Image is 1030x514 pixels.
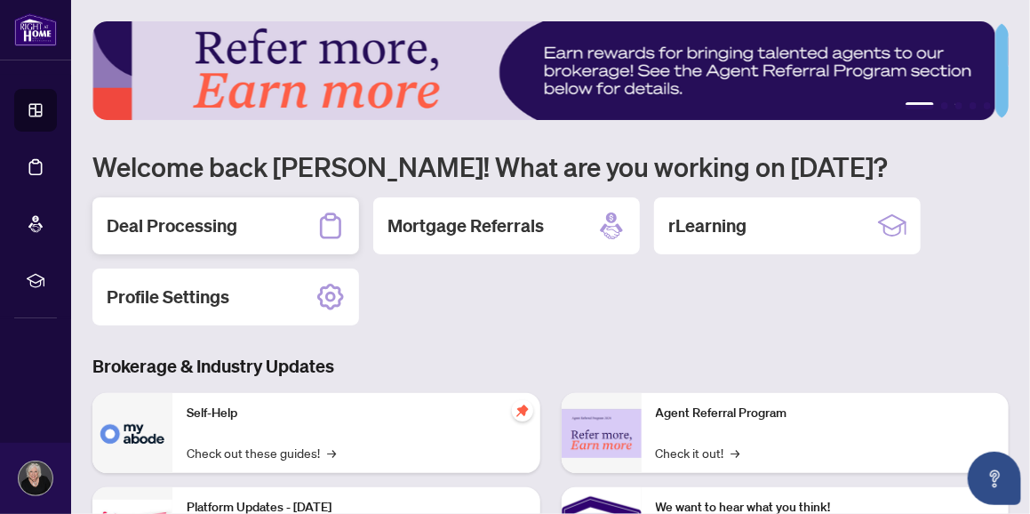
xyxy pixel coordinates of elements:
[984,102,991,109] button: 5
[14,13,57,46] img: logo
[656,404,995,423] p: Agent Referral Program
[668,213,747,238] h2: rLearning
[968,452,1021,505] button: Open asap
[107,213,237,238] h2: Deal Processing
[941,102,948,109] button: 2
[92,393,172,473] img: Self-Help
[387,213,544,238] h2: Mortgage Referrals
[19,462,52,495] img: Profile Icon
[92,354,1009,379] h3: Brokerage & Industry Updates
[92,149,1009,183] h1: Welcome back [PERSON_NAME]! What are you working on [DATE]?
[512,400,533,422] span: pushpin
[562,409,642,458] img: Agent Referral Program
[970,102,977,109] button: 4
[955,102,962,109] button: 3
[327,443,336,462] span: →
[107,285,229,309] h2: Profile Settings
[187,404,526,423] p: Self-Help
[731,443,740,462] span: →
[187,443,336,462] a: Check out these guides!→
[92,21,995,120] img: Slide 0
[656,443,740,462] a: Check it out!→
[906,102,934,109] button: 1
